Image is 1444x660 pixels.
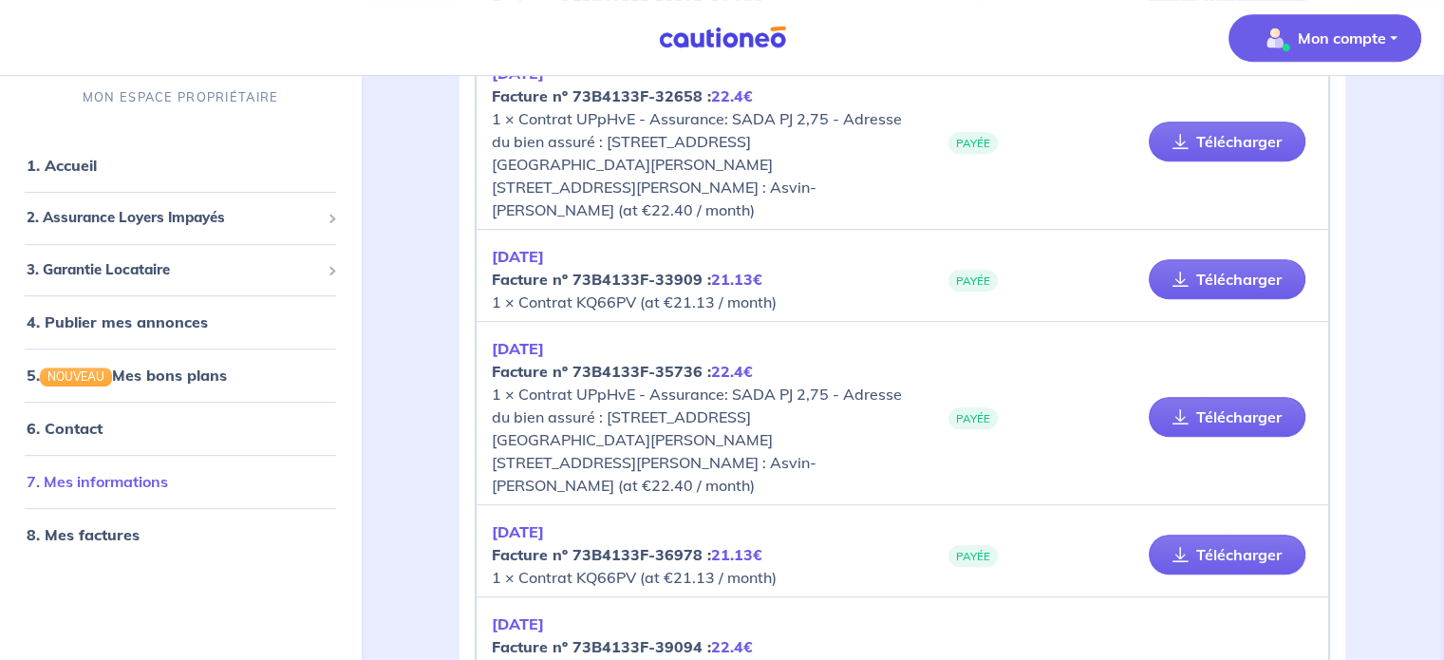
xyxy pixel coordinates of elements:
[8,304,353,342] div: 4. Publier mes annonces
[492,270,762,289] strong: Facture nº 73B4133F-33909 :
[711,270,762,289] em: 21.13€
[492,64,544,83] em: [DATE]
[492,245,902,313] p: 1 × Contrat KQ66PV (at €21.13 / month)
[948,132,998,154] span: PAYÉE
[27,526,140,545] a: 8. Mes factures
[492,520,902,589] p: 1 × Contrat KQ66PV (at €21.13 / month)
[711,637,753,656] em: 22.4€
[948,407,998,429] span: PAYÉE
[651,26,794,49] img: Cautioneo
[1149,259,1305,299] a: Télécharger
[1149,397,1305,437] a: Télécharger
[1260,23,1290,53] img: illu_account_valid_menu.svg
[27,473,168,492] a: 7. Mes informations
[948,545,998,567] span: PAYÉE
[492,614,544,633] em: [DATE]
[8,200,353,237] div: 2. Assurance Loyers Impayés
[27,313,208,332] a: 4. Publier mes annonces
[8,357,353,395] div: 5.NOUVEAUMes bons plans
[492,637,753,656] strong: Facture nº 73B4133F-39094 :
[27,259,320,281] span: 3. Garantie Locataire
[8,252,353,289] div: 3. Garantie Locataire
[492,86,753,105] strong: Facture nº 73B4133F-32658 :
[492,247,544,266] em: [DATE]
[492,545,762,564] strong: Facture nº 73B4133F-36978 :
[27,208,320,230] span: 2. Assurance Loyers Impayés
[1149,122,1305,161] a: Télécharger
[492,522,544,541] em: [DATE]
[711,545,762,564] em: 21.13€
[492,62,902,221] p: 1 × Contrat UPpHvE - Assurance: SADA PJ 2,75 - Adresse du bien assuré : [STREET_ADDRESS][GEOGRAPH...
[492,362,753,381] strong: Facture nº 73B4133F-35736 :
[27,420,103,439] a: 6. Contact
[8,463,353,501] div: 7. Mes informations
[1298,27,1386,49] p: Mon compte
[8,517,353,555] div: 8. Mes factures
[1228,14,1421,62] button: illu_account_valid_menu.svgMon compte
[27,157,97,176] a: 1. Accueil
[27,367,227,386] a: 5.NOUVEAUMes bons plans
[83,89,278,107] p: MON ESPACE PROPRIÉTAIRE
[711,86,753,105] em: 22.4€
[711,362,753,381] em: 22.4€
[8,147,353,185] div: 1. Accueil
[492,339,544,358] em: [DATE]
[948,270,998,292] span: PAYÉE
[1149,535,1305,575] a: Télécharger
[8,410,353,448] div: 6. Contact
[492,337,902,497] p: 1 × Contrat UPpHvE - Assurance: SADA PJ 2,75 - Adresse du bien assuré : [STREET_ADDRESS][GEOGRAPH...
